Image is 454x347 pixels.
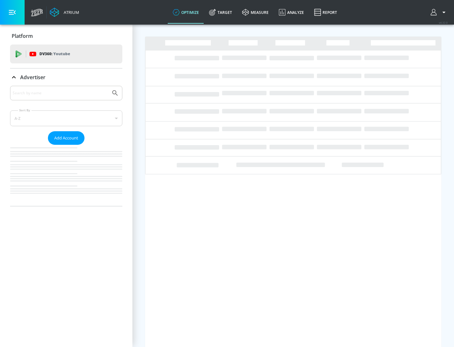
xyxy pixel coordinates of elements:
button: Add Account [48,131,84,145]
div: Platform [10,27,122,45]
a: Atrium [50,8,79,17]
div: A-Z [10,110,122,126]
a: Report [309,1,342,24]
a: optimize [168,1,204,24]
nav: list of Advertiser [10,145,122,206]
div: DV360: Youtube [10,44,122,63]
a: Target [204,1,237,24]
a: Analyze [274,1,309,24]
div: Atrium [61,9,79,15]
span: Add Account [54,134,78,142]
label: Sort By [18,108,32,112]
div: Advertiser [10,68,122,86]
div: Advertiser [10,86,122,206]
p: Platform [12,32,33,39]
p: DV360: [39,50,70,57]
p: Advertiser [20,74,45,81]
p: Youtube [53,50,70,57]
a: measure [237,1,274,24]
input: Search by name [13,89,108,97]
span: v 4.32.0 [439,21,448,24]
